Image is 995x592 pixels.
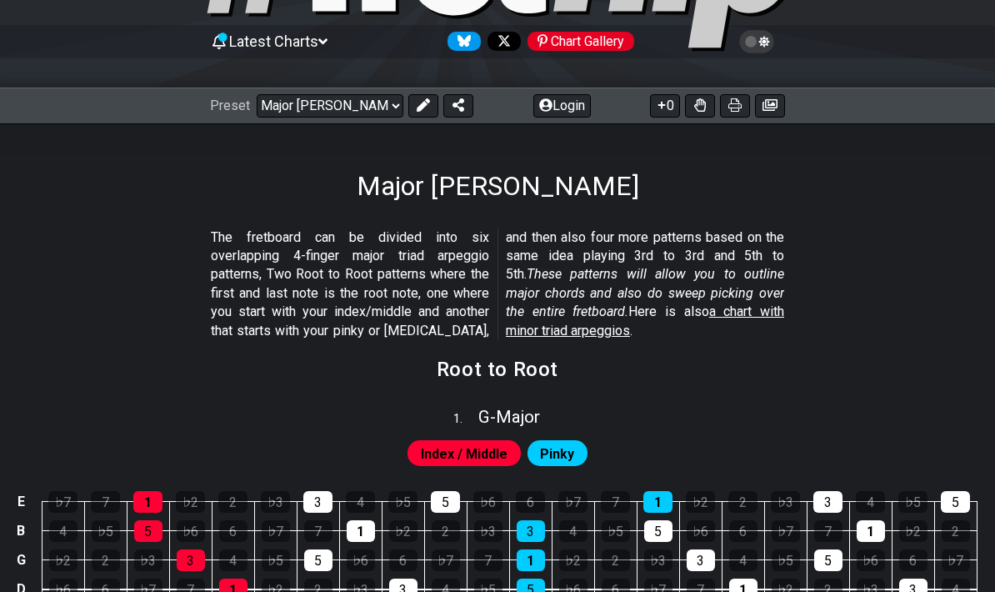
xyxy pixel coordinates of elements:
[11,487,31,516] td: E
[506,266,784,319] em: These patterns will allow you to outline major chords and also do sweep picking over the entire f...
[421,442,507,466] span: First enable full edit mode to edit
[942,549,970,571] div: ♭7
[261,491,290,513] div: ♭3
[432,549,460,571] div: ♭7
[441,32,481,51] a: Follow #fretflip at Bluesky
[813,491,842,513] div: 3
[941,491,970,513] div: 5
[134,520,162,542] div: 5
[177,549,205,571] div: 3
[517,549,545,571] div: 1
[942,520,970,542] div: 2
[134,549,162,571] div: ♭3
[408,94,438,118] button: Edit Preset
[517,520,545,542] div: 3
[643,491,672,513] div: 1
[357,170,639,202] h1: Major [PERSON_NAME]
[755,94,785,118] button: Create image
[558,491,587,513] div: ♭7
[533,94,591,118] button: Login
[516,491,545,513] div: 6
[474,549,502,571] div: 7
[644,520,672,542] div: 5
[772,549,800,571] div: ♭5
[443,94,473,118] button: Share Preset
[177,520,205,542] div: ♭6
[262,549,290,571] div: ♭5
[92,549,120,571] div: 2
[91,491,120,513] div: 7
[857,520,885,542] div: 1
[437,360,558,379] h2: Root to Root
[11,516,31,545] td: B
[686,491,715,513] div: ♭2
[506,304,784,338] span: a chart with minor triad arpeggios
[389,520,417,542] div: ♭2
[453,410,478,429] span: 1 .
[176,491,205,513] div: ♭2
[729,520,757,542] div: 6
[431,491,460,513] div: 5
[304,520,332,542] div: 7
[473,491,502,513] div: ♭6
[559,520,587,542] div: 4
[303,491,332,513] div: 3
[856,491,885,513] div: 4
[211,228,784,340] p: The fretboard can be divided into six overlapping 4-finger major triad arpeggio patterns, Two Roo...
[218,491,247,513] div: 2
[49,520,77,542] div: 4
[219,520,247,542] div: 6
[540,442,574,466] span: First enable full edit mode to edit
[346,491,375,513] div: 4
[814,549,842,571] div: 5
[527,32,634,51] div: Chart Gallery
[898,491,927,513] div: ♭5
[389,549,417,571] div: 6
[478,407,540,427] span: G - Major
[687,520,715,542] div: ♭6
[219,549,247,571] div: 4
[899,549,927,571] div: 6
[347,520,375,542] div: 1
[92,520,120,542] div: ♭5
[720,94,750,118] button: Print
[687,549,715,571] div: 3
[388,491,417,513] div: ♭5
[481,32,521,51] a: Follow #fretflip at X
[347,549,375,571] div: ♭6
[11,545,31,574] td: G
[474,520,502,542] div: ♭3
[650,94,680,118] button: 0
[48,491,77,513] div: ♭7
[729,549,757,571] div: 4
[49,549,77,571] div: ♭2
[771,491,800,513] div: ♭3
[229,33,318,50] span: Latest Charts
[772,520,800,542] div: ♭7
[601,491,630,513] div: 7
[602,549,630,571] div: 2
[857,549,885,571] div: ♭6
[728,491,757,513] div: 2
[133,491,162,513] div: 1
[644,549,672,571] div: ♭3
[747,34,767,49] span: Toggle light / dark theme
[432,520,460,542] div: 2
[685,94,715,118] button: Toggle Dexterity for all fretkits
[559,549,587,571] div: ♭2
[521,32,634,51] a: #fretflip at Pinterest
[210,98,250,113] span: Preset
[602,520,630,542] div: ♭5
[262,520,290,542] div: ♭7
[257,94,403,118] select: Preset
[814,520,842,542] div: 7
[304,549,332,571] div: 5
[899,520,927,542] div: ♭2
